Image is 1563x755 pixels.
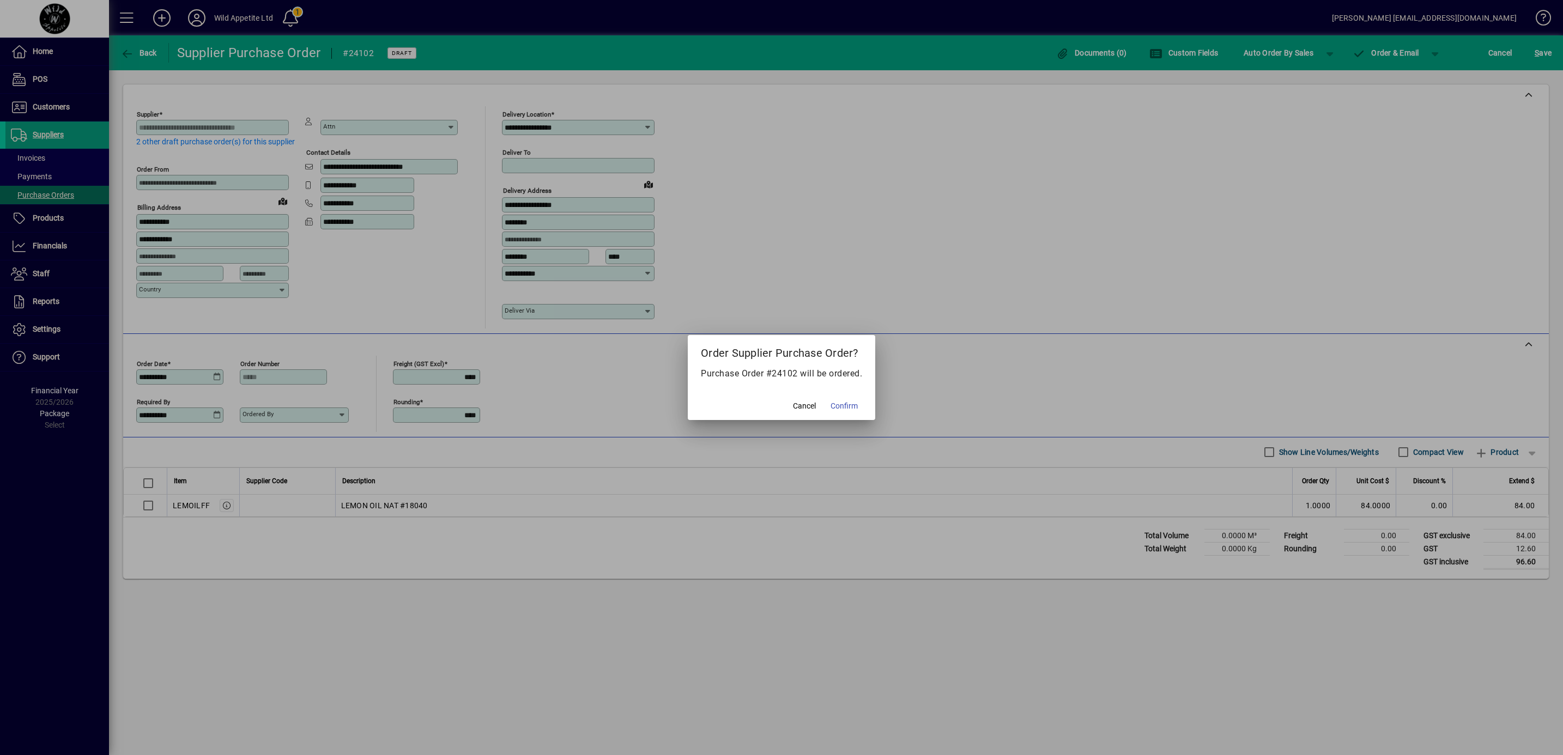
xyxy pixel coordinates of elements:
h2: Order Supplier Purchase Order? [688,335,875,367]
span: Cancel [793,400,816,412]
button: Confirm [826,396,862,416]
p: Purchase Order #24102 will be ordered. [701,367,862,380]
span: Confirm [831,400,858,412]
button: Cancel [787,396,822,416]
